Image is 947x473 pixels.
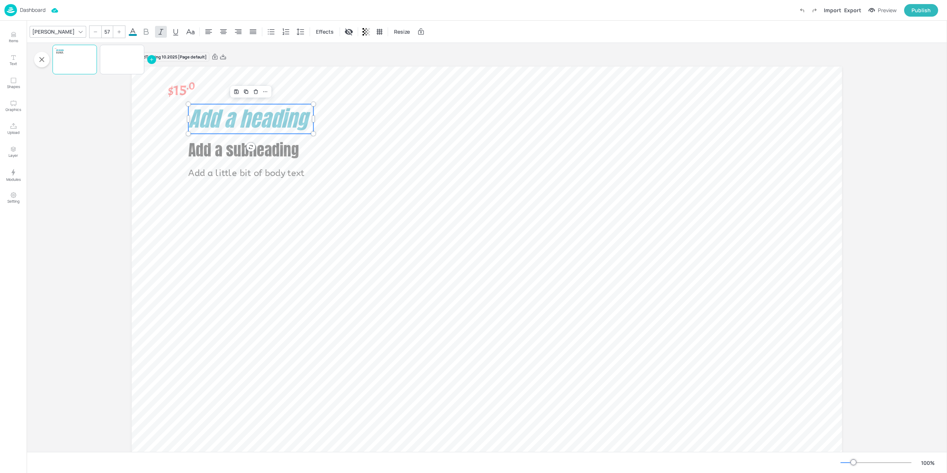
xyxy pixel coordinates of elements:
[56,51,63,53] span: Add a subheading
[314,28,335,36] span: Effects
[188,103,307,135] span: Add a heading
[53,48,58,50] p: $15
[919,459,937,467] div: 100 %
[132,52,209,62] div: Board Testing 10.2025 [Page default]
[56,49,64,51] span: Add a heading
[232,87,241,97] div: Save Layout
[145,80,218,101] p: $15
[824,6,841,14] div: Import
[911,6,931,14] div: Publish
[864,5,901,16] button: Preview
[241,87,251,97] div: Duplicate
[186,79,195,93] sup: .0
[4,4,17,16] img: logo-86c26b7e.jpg
[392,28,411,36] span: Resize
[844,6,861,14] div: Export
[343,26,355,38] div: Display condition
[878,6,897,14] div: Preview
[56,53,64,54] span: Add a little bit of body text
[796,4,808,17] label: Undo (Ctrl + Z)
[808,4,821,17] label: Redo (Ctrl + Y)
[251,87,260,97] div: Delete
[20,7,46,13] p: Dashboard
[188,168,304,179] span: Add a little bit of body text
[904,4,938,17] button: Publish
[188,138,299,162] span: Add a subheading
[31,26,76,37] div: [PERSON_NAME]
